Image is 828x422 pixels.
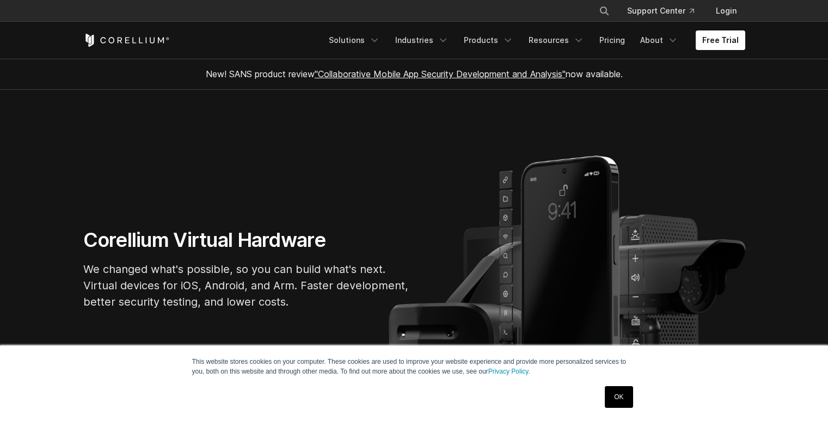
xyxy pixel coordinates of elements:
div: Navigation Menu [586,1,745,21]
a: Resources [522,30,591,50]
a: Privacy Policy. [488,368,530,375]
p: This website stores cookies on your computer. These cookies are used to improve your website expe... [192,357,636,376]
a: "Collaborative Mobile App Security Development and Analysis" [315,69,566,79]
a: Support Center [618,1,703,21]
h1: Corellium Virtual Hardware [83,228,410,252]
a: OK [605,386,633,408]
a: Industries [389,30,455,50]
a: Login [707,1,745,21]
a: Corellium Home [83,34,170,47]
span: New! SANS product review now available. [206,69,623,79]
a: Free Trial [696,30,745,50]
p: We changed what's possible, so you can build what's next. Virtual devices for iOS, Android, and A... [83,261,410,310]
a: Solutions [322,30,387,50]
a: About [634,30,685,50]
a: Pricing [593,30,631,50]
a: Products [457,30,520,50]
button: Search [594,1,614,21]
div: Navigation Menu [322,30,745,50]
